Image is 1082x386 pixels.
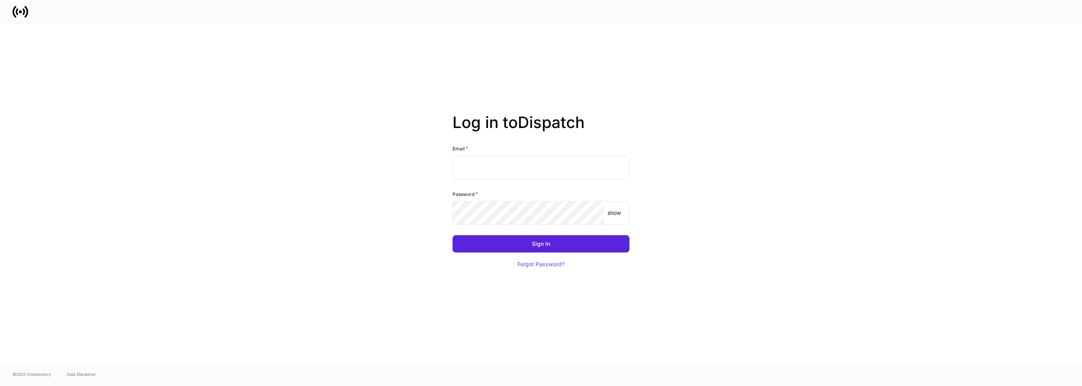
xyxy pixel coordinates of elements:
h6: Password [453,190,478,198]
div: Forgot Password? [517,262,565,267]
button: Sign In [453,235,629,252]
p: show [607,209,621,217]
button: Forgot Password? [508,256,574,273]
h6: Email [453,145,468,152]
a: Data Disclaimer [67,371,96,377]
div: Sign In [532,241,550,247]
span: © 2025 OneAdvisory [13,371,51,377]
h2: Log in to Dispatch [453,113,629,145]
